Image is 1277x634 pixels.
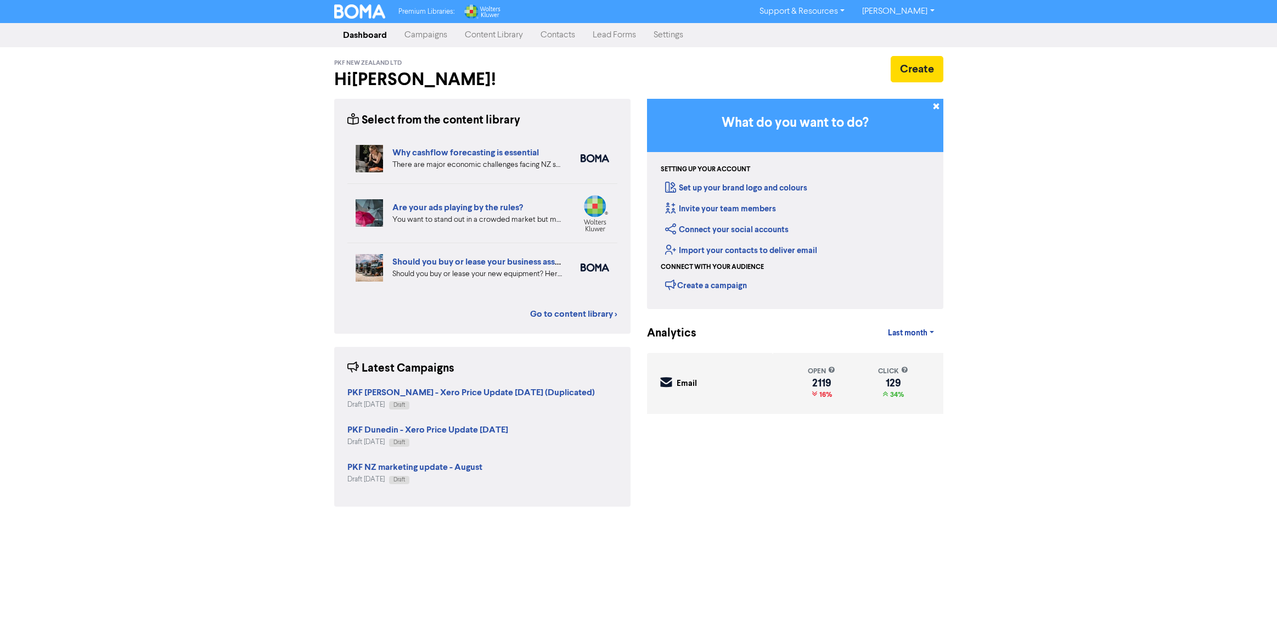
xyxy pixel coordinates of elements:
h3: What do you want to do? [663,115,927,131]
a: Are your ads playing by the rules? [392,202,523,213]
img: boma [581,154,609,162]
a: Dashboard [334,24,396,46]
span: Draft [393,402,405,408]
a: Campaigns [396,24,456,46]
div: Select from the content library [347,112,520,129]
a: Support & Resources [751,3,853,20]
span: 34% [888,390,904,399]
div: Email [677,378,697,390]
img: Wolters Kluwer [463,4,500,19]
div: Draft [DATE] [347,437,508,447]
a: Last month [879,322,943,344]
a: Connect your social accounts [665,225,789,235]
h2: Hi [PERSON_NAME] ! [334,69,631,90]
div: 129 [878,379,908,388]
span: 16% [817,390,832,399]
div: You want to stand out in a crowded market but make sure your ads are compliant with the rules. Fi... [392,214,564,226]
a: PKF NZ marketing update - August [347,463,482,472]
a: Contacts [532,24,584,46]
a: Lead Forms [584,24,645,46]
span: Last month [888,328,927,338]
div: 2119 [808,379,835,388]
a: Invite your team members [665,204,776,214]
div: Create a campaign [665,277,747,293]
div: open [808,366,835,377]
strong: PKF [PERSON_NAME] - Xero Price Update [DATE] (Duplicated) [347,387,595,398]
div: There are major economic challenges facing NZ small business. How can detailed cashflow forecasti... [392,159,564,171]
div: Draft [DATE] [347,400,595,410]
div: click [878,366,908,377]
div: Connect with your audience [661,262,764,272]
span: Premium Libraries: [398,8,454,15]
a: Should you buy or lease your business assets? [392,256,571,267]
div: Draft [DATE] [347,474,482,485]
div: Latest Campaigns [347,360,454,377]
span: PKF New Zealand Ltd [334,59,402,67]
strong: PKF NZ marketing update - August [347,462,482,473]
div: Should you buy or lease your new equipment? Here are some pros and cons of each. We also can revi... [392,268,564,280]
div: Analytics [647,325,683,342]
img: boma_accounting [581,263,609,272]
a: Settings [645,24,692,46]
a: Import your contacts to deliver email [665,245,817,256]
img: BOMA Logo [334,4,386,19]
a: Set up your brand logo and colours [665,183,807,193]
span: Draft [393,477,405,482]
a: PKF Dunedin - Xero Price Update [DATE] [347,426,508,435]
a: [PERSON_NAME] [853,3,943,20]
a: Why cashflow forecasting is essential [392,147,539,158]
button: Create [891,56,943,82]
strong: PKF Dunedin - Xero Price Update [DATE] [347,424,508,435]
div: Getting Started in BOMA [647,99,943,309]
span: Draft [393,440,405,445]
img: wolters_kluwer [581,195,609,232]
a: PKF [PERSON_NAME] - Xero Price Update [DATE] (Duplicated) [347,389,595,397]
div: Setting up your account [661,165,750,175]
a: Go to content library > [530,307,617,321]
a: Content Library [456,24,532,46]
